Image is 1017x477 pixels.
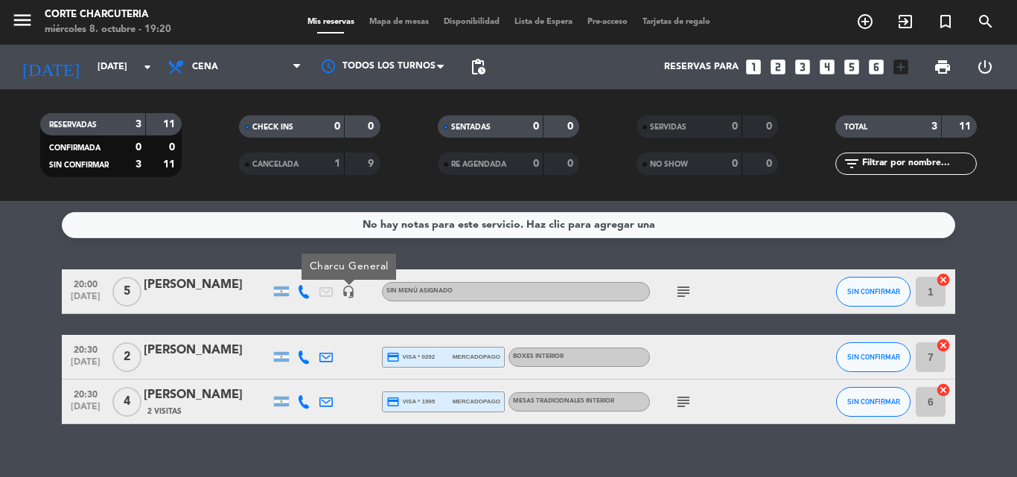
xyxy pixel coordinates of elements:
[136,159,141,170] strong: 3
[386,395,400,409] i: credit_card
[533,121,539,132] strong: 0
[768,57,788,77] i: looks_two
[436,18,507,26] span: Disponibilidad
[937,13,954,31] i: turned_in_not
[451,124,491,131] span: SENTADAS
[836,277,911,307] button: SIN CONFIRMAR
[936,338,951,353] i: cancel
[766,159,775,169] strong: 0
[842,57,861,77] i: looks_5
[163,119,178,129] strong: 11
[844,124,867,131] span: TOTAL
[112,387,141,417] span: 4
[936,272,951,287] i: cancel
[334,159,340,169] strong: 1
[861,156,976,172] input: Filtrar por nombre...
[136,119,141,129] strong: 3
[368,159,377,169] strong: 9
[650,161,688,168] span: NO SHOW
[362,18,436,26] span: Mapa de mesas
[67,385,104,402] span: 20:30
[977,13,995,31] i: search
[732,159,738,169] strong: 0
[891,57,911,77] i: add_box
[11,9,34,36] button: menu
[386,350,400,364] i: credit_card
[300,18,362,26] span: Mis reservas
[513,353,564,359] span: BOXES INTERIOR
[513,398,614,404] span: MESAS TRADICIONALES INTERIOR
[144,385,270,405] div: [PERSON_NAME]
[766,121,775,132] strong: 0
[567,159,576,169] strong: 0
[147,406,182,417] span: 2 Visitas
[49,121,97,129] span: RESERVADAS
[169,142,178,153] strong: 0
[112,277,141,307] span: 5
[49,161,109,169] span: SIN CONFIRMAR
[934,58,951,76] span: print
[744,57,763,77] i: looks_one
[847,397,900,406] span: SIN CONFIRMAR
[163,159,178,170] strong: 11
[650,124,686,131] span: SERVIDAS
[567,121,576,132] strong: 0
[67,402,104,419] span: [DATE]
[49,144,101,152] span: CONFIRMADA
[144,275,270,295] div: [PERSON_NAME]
[386,395,435,409] span: visa * 1995
[45,7,171,22] div: Corte Charcuteria
[342,285,355,298] i: headset_mic
[675,283,692,301] i: subject
[580,18,635,26] span: Pre-acceso
[675,393,692,411] i: subject
[963,45,1006,89] div: LOG OUT
[363,217,655,234] div: No hay notas para este servicio. Haz clic para agregar una
[11,9,34,31] i: menu
[469,58,487,76] span: pending_actions
[533,159,539,169] strong: 0
[817,57,837,77] i: looks_4
[931,121,937,132] strong: 3
[45,22,171,37] div: miércoles 8. octubre - 19:20
[192,62,218,72] span: Cena
[138,58,156,76] i: arrow_drop_down
[507,18,580,26] span: Lista de Espera
[252,161,299,168] span: CANCELADA
[793,57,812,77] i: looks_3
[252,124,293,131] span: CHECK INS
[386,288,453,294] span: Sin menú asignado
[836,342,911,372] button: SIN CONFIRMAR
[847,287,900,295] span: SIN CONFIRMAR
[843,155,861,173] i: filter_list
[11,51,90,83] i: [DATE]
[67,275,104,292] span: 20:00
[867,57,886,77] i: looks_6
[144,341,270,360] div: [PERSON_NAME]
[368,121,377,132] strong: 0
[453,397,500,406] span: mercadopago
[334,121,340,132] strong: 0
[451,161,506,168] span: RE AGENDADA
[67,357,104,374] span: [DATE]
[836,387,911,417] button: SIN CONFIRMAR
[67,340,104,357] span: 20:30
[635,18,718,26] span: Tarjetas de regalo
[664,62,739,72] span: Reservas para
[896,13,914,31] i: exit_to_app
[302,254,396,280] div: Charcu General
[136,142,141,153] strong: 0
[959,121,974,132] strong: 11
[936,382,951,397] i: cancel
[453,352,500,362] span: mercadopago
[112,342,141,372] span: 2
[847,353,900,361] span: SIN CONFIRMAR
[67,292,104,309] span: [DATE]
[732,121,738,132] strong: 0
[386,350,435,364] span: visa * 0292
[976,58,994,76] i: power_settings_new
[856,13,874,31] i: add_circle_outline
